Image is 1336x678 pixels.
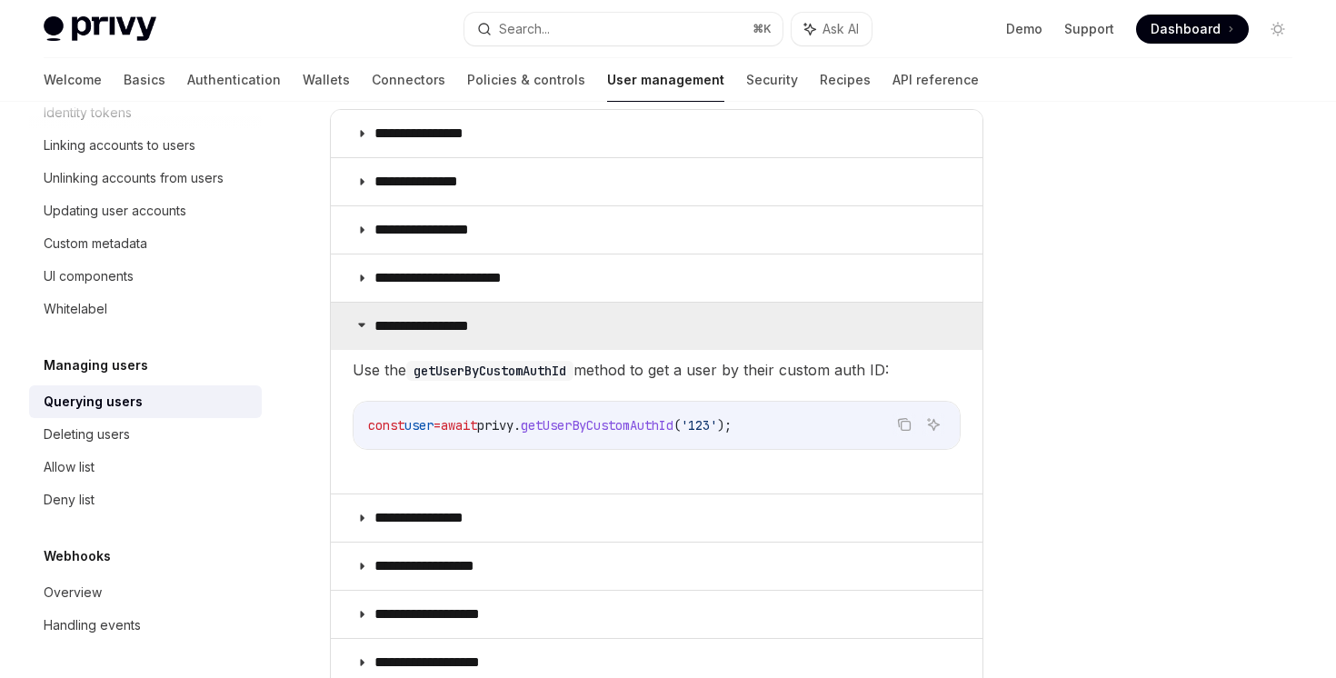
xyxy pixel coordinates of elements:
[29,484,262,516] a: Deny list
[29,576,262,609] a: Overview
[44,489,95,511] div: Deny list
[44,265,134,287] div: UI components
[44,200,186,222] div: Updating user accounts
[521,417,673,434] span: getUserByCustomAuthId
[513,417,521,434] span: .
[124,58,165,102] a: Basics
[187,58,281,102] a: Authentication
[368,417,404,434] span: const
[477,417,513,434] span: privy
[44,614,141,636] div: Handling events
[1263,15,1292,44] button: Toggle dark mode
[434,417,441,434] span: =
[29,129,262,162] a: Linking accounts to users
[406,361,573,381] code: getUserByCustomAuthId
[29,194,262,227] a: Updating user accounts
[29,609,262,642] a: Handling events
[44,456,95,478] div: Allow list
[746,58,798,102] a: Security
[353,357,961,383] span: Use the method to get a user by their custom auth ID:
[753,22,772,36] span: ⌘ K
[1136,15,1249,44] a: Dashboard
[892,58,979,102] a: API reference
[467,58,585,102] a: Policies & controls
[1006,20,1042,38] a: Demo
[29,451,262,484] a: Allow list
[29,227,262,260] a: Custom metadata
[44,135,195,156] div: Linking accounts to users
[922,413,945,436] button: Ask AI
[464,13,782,45] button: Search...⌘K
[44,424,130,445] div: Deleting users
[1151,20,1221,38] span: Dashboard
[499,18,550,40] div: Search...
[441,417,477,434] span: await
[404,417,434,434] span: user
[303,58,350,102] a: Wallets
[44,391,143,413] div: Querying users
[29,293,262,325] a: Whitelabel
[29,260,262,293] a: UI components
[29,162,262,194] a: Unlinking accounts from users
[29,385,262,418] a: Querying users
[44,16,156,42] img: light logo
[1064,20,1114,38] a: Support
[820,58,871,102] a: Recipes
[892,413,916,436] button: Copy the contents from the code block
[44,545,111,567] h5: Webhooks
[44,58,102,102] a: Welcome
[823,20,859,38] span: Ask AI
[331,302,982,494] details: **** **** **** **Use thegetUserByCustomAuthIdmethod to get a user by their custom auth ID:Copy th...
[44,298,107,320] div: Whitelabel
[717,417,732,434] span: );
[681,417,717,434] span: '123'
[29,418,262,451] a: Deleting users
[44,354,148,376] h5: Managing users
[607,58,724,102] a: User management
[673,417,681,434] span: (
[44,582,102,603] div: Overview
[372,58,445,102] a: Connectors
[792,13,872,45] button: Ask AI
[44,233,147,254] div: Custom metadata
[44,167,224,189] div: Unlinking accounts from users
